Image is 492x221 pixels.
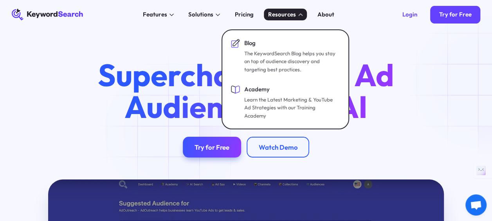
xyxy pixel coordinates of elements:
[244,96,338,120] div: Learn the Latest Marketing & YouTube Ad Strategies with our Training Academy
[393,6,426,24] a: Login
[244,39,338,47] div: Blog
[244,85,338,94] div: Academy
[195,143,229,151] div: Try for Free
[258,143,297,151] div: Watch Demo
[244,49,338,74] div: The KeywordSearch Blog helps you stay on top of audience discovery and targeting best practices.
[439,11,472,18] div: Try for Free
[183,137,241,157] a: Try for Free
[268,10,296,19] div: Resources
[465,194,487,216] div: Open chat
[317,10,334,19] div: About
[143,10,167,19] div: Features
[227,81,344,124] a: AcademyLearn the Latest Marketing & YouTube Ad Strategies with our Training Academy
[430,6,480,24] a: Try for Free
[235,10,254,19] div: Pricing
[188,10,213,19] div: Solutions
[222,29,349,129] nav: Resources
[313,9,338,20] a: About
[227,34,344,78] a: BlogThe KeywordSearch Blog helps you stay on top of audience discovery and targeting best practices.
[230,9,258,20] a: Pricing
[85,59,407,122] h1: Supercharge Your Ad Audiences
[402,11,417,18] div: Login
